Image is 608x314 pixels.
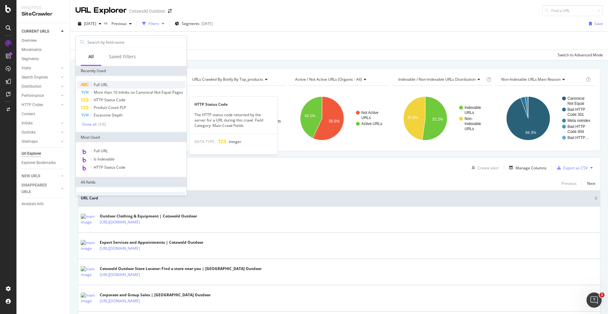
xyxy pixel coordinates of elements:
span: Full URL [94,82,108,87]
div: Saved Filters [109,53,136,60]
text: Bad HTTP [567,107,585,112]
a: Performance [22,92,59,99]
a: Inlinks [22,120,59,127]
span: Full URL [94,148,108,154]
span: Active / Not Active URLs (organic - all) [295,77,362,82]
svg: A chart. [392,91,492,146]
a: Url Explorer [22,150,66,157]
span: vs [104,20,109,26]
div: Save [594,21,603,26]
input: Search by field name [87,37,185,47]
div: Analysis Info [22,201,44,207]
div: ( 5 / 6 ) [97,122,106,127]
text: Code 301 [567,112,584,117]
span: Indexable / Non-Indexable URLs distribution [398,77,476,82]
div: NEW URLS [22,173,40,179]
div: Outdoor Clothing & Equipment | Cotswold Outdoor [100,213,197,219]
img: main image [81,292,97,304]
text: 47.8% [407,116,418,120]
div: Explorer Bookmarks [22,160,56,166]
div: Show all [82,122,97,127]
svg: A chart. [495,91,595,146]
button: Next [587,179,595,187]
button: Filters [140,19,167,29]
text: Code 404 [567,129,584,134]
text: Not Active [361,110,378,115]
span: Integer [229,139,241,144]
div: Analytics [22,5,65,10]
text: Bad HTTP [567,124,585,129]
div: URLs [77,192,185,202]
div: Previous [561,181,577,186]
div: Distribution [22,83,41,90]
div: Visits [22,65,31,72]
div: CURRENT URLS [22,28,49,35]
div: Cotswold Outdoor [129,8,165,14]
div: Next [587,181,595,186]
span: Product Count PLP [94,105,126,110]
text: Non- [465,116,473,121]
span: HTTP Status Code [94,97,125,103]
text: Bad HTTP… [567,135,589,140]
div: Segments [22,56,39,62]
a: Visits [22,65,59,72]
button: Manage Columns [507,164,547,172]
a: Outlinks [22,129,59,136]
button: Create alert [469,163,499,173]
span: HTTP Status Code [94,165,125,170]
a: Overview [22,37,66,44]
text: 52.2% [432,117,443,122]
text: URLs [465,110,474,115]
div: Sitemaps [22,138,38,145]
svg: A chart. [289,91,389,146]
span: Segments [182,21,199,26]
div: Movements [22,47,41,53]
div: SiteCrawler [22,10,65,18]
a: Analysis Info [22,201,66,207]
span: Is Indexable [94,156,115,162]
div: Search Engines [22,74,48,81]
text: Active URLs [361,122,382,126]
text: 43.1% [305,114,315,118]
img: main image [81,214,97,225]
button: Switch to Advanced Mode [555,50,603,60]
button: Previous [109,19,134,29]
a: Content [22,111,66,117]
div: Corporate and Group Sales | [GEOGRAPHIC_DATA] Outdoor [100,292,211,298]
button: [DATE] [75,19,104,29]
div: Recently Used [76,66,187,76]
span: Excessive Depth [94,112,123,118]
text: Indexable [465,122,481,126]
text: Canonical [567,96,584,101]
text: 56.9% [329,119,339,123]
a: [URL][DOMAIN_NAME] [100,298,140,304]
a: DISAPPEARED URLS [22,182,59,195]
img: main image [81,240,97,251]
div: Content [22,111,35,117]
div: Inlinks [22,120,33,127]
button: Save [586,19,603,29]
div: arrow-right-arrow-left [168,9,172,13]
div: Create alert [478,165,499,171]
a: Movements [22,47,66,53]
h4: URLs Crawled By Botify By top_products [191,74,281,85]
text: Indexable [465,105,481,110]
text: Not Equal [567,101,584,106]
div: [DATE] [201,21,213,26]
a: Segments [22,56,66,62]
span: DATA TYPE: [194,139,215,144]
a: NEW URLS [22,173,59,179]
a: [URL][DOMAIN_NAME] [100,219,140,225]
div: Cotswold Outdoor Store Locator: Find a store near you | [GEOGRAPHIC_DATA] Outdoor [100,266,262,272]
iframe: Intercom live chat [586,292,602,308]
div: URL Explorer [75,5,127,16]
input: Find a URL [542,5,603,16]
div: Expert Services and Appointments | Cotswold Outdoor [100,240,203,245]
div: The HTTP status code returned by the server for a URL during this crawl. Field Category: Main Cra... [189,112,277,128]
div: DISAPPEARED URLS [22,182,54,195]
div: Performance [22,92,44,99]
div: Filters [149,21,159,26]
div: Most Used [76,132,187,142]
